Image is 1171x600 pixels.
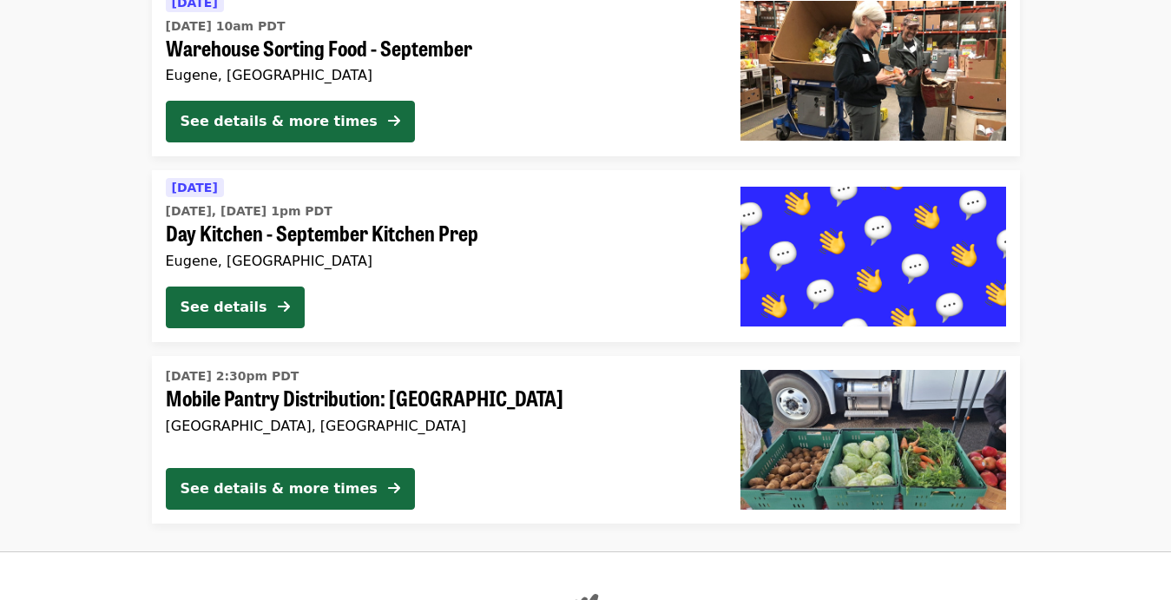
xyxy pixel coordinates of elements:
[166,367,299,386] time: [DATE] 2:30pm PDT
[152,170,1020,342] a: See details for "Day Kitchen - September Kitchen Prep"
[166,386,713,411] span: Mobile Pantry Distribution: [GEOGRAPHIC_DATA]
[388,113,400,129] i: arrow-right icon
[166,468,415,510] button: See details & more times
[166,202,332,221] time: [DATE], [DATE] 1pm PDT
[166,101,415,142] button: See details & more times
[166,67,713,83] div: Eugene, [GEOGRAPHIC_DATA]
[278,299,290,315] i: arrow-right icon
[166,221,713,246] span: Day Kitchen - September Kitchen Prep
[740,187,1006,326] img: Day Kitchen - September Kitchen Prep organized by FOOD For Lane County
[152,356,1020,523] a: See details for "Mobile Pantry Distribution: Cottage Grove"
[740,370,1006,509] img: Mobile Pantry Distribution: Cottage Grove organized by FOOD For Lane County
[181,297,267,318] div: See details
[166,253,713,269] div: Eugene, [GEOGRAPHIC_DATA]
[166,17,286,36] time: [DATE] 10am PDT
[166,287,305,328] button: See details
[388,480,400,497] i: arrow-right icon
[172,181,218,195] span: [DATE]
[181,111,378,132] div: See details & more times
[166,36,713,61] span: Warehouse Sorting Food - September
[740,1,1006,140] img: Warehouse Sorting Food - September organized by FOOD For Lane County
[166,418,713,434] div: [GEOGRAPHIC_DATA], [GEOGRAPHIC_DATA]
[181,478,378,499] div: See details & more times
